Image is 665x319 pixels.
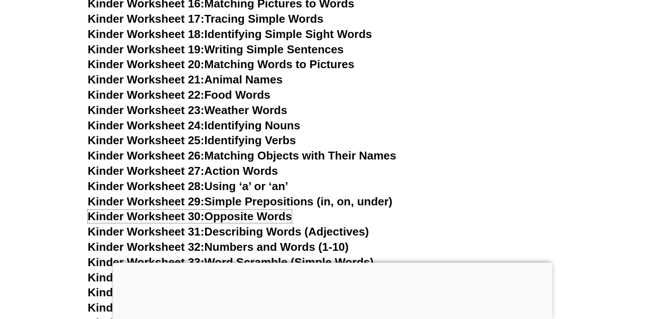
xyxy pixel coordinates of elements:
[88,195,205,208] span: Kinder Worksheet 29:
[88,73,205,86] span: Kinder Worksheet 21:
[88,271,205,284] span: Kinder Worksheet 34:
[88,180,205,193] span: Kinder Worksheet 28:
[88,43,205,56] span: Kinder Worksheet 19:
[88,28,205,41] span: Kinder Worksheet 18:
[88,58,205,71] span: Kinder Worksheet 20:
[88,225,205,238] span: Kinder Worksheet 31:
[88,240,349,253] a: Kinder Worksheet 32:Numbers and Words (1-10)
[88,210,205,223] span: Kinder Worksheet 30:
[88,12,205,25] span: Kinder Worksheet 17:
[88,104,205,117] span: Kinder Worksheet 23:
[88,271,420,284] a: Kinder Worksheet 34:Capital Letters at the Start of Sentences
[88,180,289,193] a: Kinder Worksheet 28:Using ‘a’ or ‘an’
[88,256,205,269] span: Kinder Worksheet 33:
[88,164,278,177] a: Kinder Worksheet 27:Action Words
[88,210,292,223] a: Kinder Worksheet 30:Opposite Words
[88,119,300,132] a: Kinder Worksheet 24:Identifying Nouns
[88,301,205,314] span: Kinder Worksheet 36:
[88,286,508,299] a: Kinder Worksheet 35:End Punctuation (Full Stop, Question [PERSON_NAME])
[88,134,296,147] a: Kinder Worksheet 25:Identifying Verbs
[88,119,205,132] span: Kinder Worksheet 24:
[88,149,205,162] span: Kinder Worksheet 26:
[88,286,205,299] span: Kinder Worksheet 35:
[519,221,665,319] iframe: Chat Widget
[88,195,393,208] a: Kinder Worksheet 29:Simple Prepositions (in, on, under)
[88,149,397,162] a: Kinder Worksheet 26:Matching Objects with Their Names
[88,73,283,86] a: Kinder Worksheet 21:Animal Names
[88,28,372,41] a: Kinder Worksheet 18:Identifying Simple Sight Words
[88,12,324,25] a: Kinder Worksheet 17:Tracing Simple Words
[88,225,369,238] a: Kinder Worksheet 31:Describing Words (Adjectives)
[88,58,355,71] a: Kinder Worksheet 20:Matching Words to Pictures
[88,134,205,147] span: Kinder Worksheet 25:
[88,88,271,101] a: Kinder Worksheet 22:Food Words
[88,88,205,101] span: Kinder Worksheet 22:
[88,164,205,177] span: Kinder Worksheet 27:
[88,256,374,269] a: Kinder Worksheet 33:Word Scramble (Simple Words)
[88,43,344,56] a: Kinder Worksheet 19:Writing Simple Sentences
[88,240,205,253] span: Kinder Worksheet 32:
[88,301,352,314] a: Kinder Worksheet 36:Identifying Common Words
[113,263,552,317] iframe: Advertisement
[88,104,287,117] a: Kinder Worksheet 23:Weather Words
